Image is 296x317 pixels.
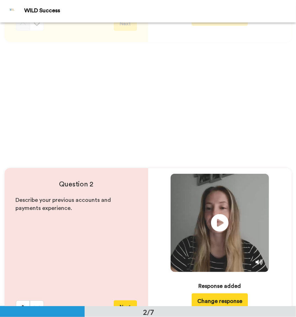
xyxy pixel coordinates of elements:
[4,3,21,20] img: Profile Image
[132,307,166,317] div: 2/7
[16,179,137,189] h4: Question 2
[24,7,296,14] div: WILD Success
[192,293,248,310] button: Change response
[199,282,241,291] div: Response added
[256,259,263,266] img: Mute/Unmute
[114,301,137,315] button: Next
[16,197,113,211] span: Describe your previous accounts and payments experience.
